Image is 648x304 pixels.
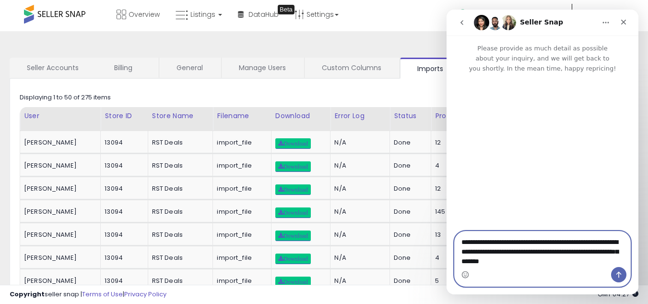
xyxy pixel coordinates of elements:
div: [PERSON_NAME] [24,277,93,285]
a: Billing [97,58,158,78]
a: Download [275,138,311,149]
div: Error Log [334,111,386,121]
a: Manage Users [222,58,303,78]
a: Download [275,184,311,195]
div: 13094 [105,138,140,147]
div: RST Deals [152,138,206,147]
a: Download [275,207,311,218]
a: Download [275,254,311,264]
div: 12 [435,138,482,147]
div: N/A [334,231,382,239]
div: 13094 [105,161,140,170]
a: Privacy Policy [124,290,166,299]
span: Download [278,233,308,239]
div: import_file [217,207,263,216]
div: N/A [334,184,382,193]
a: Custom Columns [305,58,399,78]
div: Done [394,161,424,170]
div: Done [394,184,424,193]
div: N/A [334,207,382,216]
div: Done [394,254,424,262]
div: 4 [435,254,482,262]
span: Download [278,164,308,170]
span: Download [278,141,308,146]
span: Overview [129,10,160,19]
div: 5 [435,277,482,285]
div: RST Deals [152,231,206,239]
div: User [24,111,96,121]
a: General [159,58,220,78]
strong: Copyright [10,290,45,299]
div: RST Deals [152,184,206,193]
div: import_file [217,138,263,147]
div: 145 [435,207,482,216]
div: N/A [334,254,382,262]
div: RST Deals [152,161,206,170]
i: Get Help [456,9,468,21]
div: Displaying 1 to 50 of 275 items [20,93,111,102]
span: Download [278,210,308,216]
div: import_file [217,184,263,193]
div: [PERSON_NAME] [24,161,93,170]
a: Imports [400,58,461,79]
div: Done [394,277,424,285]
div: 13094 [105,254,140,262]
div: 13094 [105,184,140,193]
div: [PERSON_NAME] [24,254,93,262]
div: Store Name [152,111,209,121]
div: Done [394,138,424,147]
a: Help [449,1,507,31]
span: Download [278,256,308,262]
div: RST Deals [152,254,206,262]
div: RST Deals [152,207,206,216]
div: 12 [435,184,482,193]
a: Seller Accounts [10,58,96,78]
div: Done [394,207,424,216]
span: DataHub [248,10,279,19]
div: Tooltip anchor [278,5,295,14]
div: [PERSON_NAME] [24,184,93,193]
div: 13 [435,231,482,239]
div: Store ID [105,111,143,121]
div: seller snap | | [10,290,166,299]
div: Processed [435,111,485,121]
div: N/A [334,277,382,285]
div: Filename [217,111,267,121]
div: Download [275,111,327,121]
div: import_file [217,277,263,285]
div: [PERSON_NAME] [24,231,93,239]
div: RST Deals [152,277,206,285]
div: 13094 [105,277,140,285]
div: 13094 [105,207,140,216]
div: import_file [217,254,263,262]
div: N/A [334,161,382,170]
div: Status [394,111,427,121]
span: Download [278,187,308,193]
div: [PERSON_NAME] [24,138,93,147]
span: Download [278,279,308,285]
div: N/A [334,138,382,147]
a: Download [275,277,311,287]
a: Download [275,231,311,241]
div: 4 [435,161,482,170]
a: Download [275,161,311,172]
div: import_file [217,161,263,170]
div: 13094 [105,231,140,239]
iframe: Intercom live chat [447,10,638,294]
a: Terms of Use [82,290,123,299]
div: import_file [217,231,263,239]
div: Done [394,231,424,239]
span: Listings [190,10,215,19]
div: [PERSON_NAME] [24,207,93,216]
